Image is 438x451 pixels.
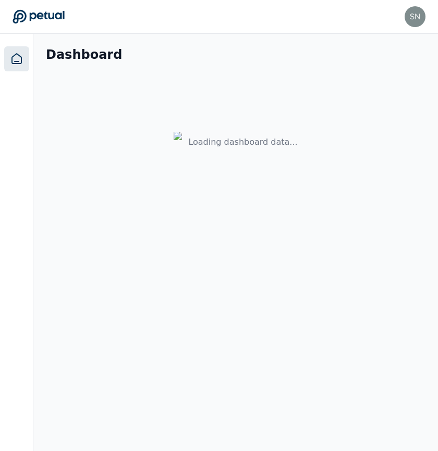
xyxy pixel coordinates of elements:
[13,9,65,24] a: Go to Dashboard
[46,46,122,63] h1: Dashboard
[4,46,29,71] a: Dashboard
[405,6,425,27] img: snir+arm@petual.ai
[174,132,184,153] img: Logo
[188,136,297,148] div: Loading dashboard data...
